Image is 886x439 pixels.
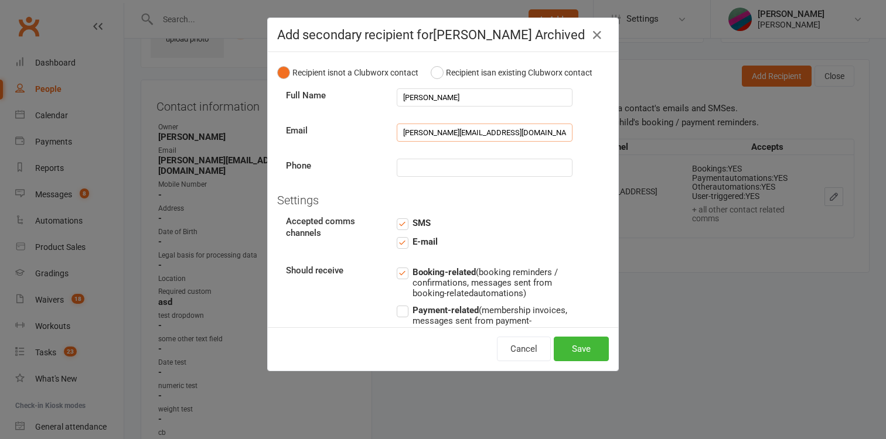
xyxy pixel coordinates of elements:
strong: Payment-related [413,305,479,315]
h4: Settings [277,194,609,207]
strong: Booking-related [413,267,476,277]
button: Cancel [497,337,551,361]
label: Accepted comms channels [277,216,388,239]
button: Recipient isan existing Clubworx contact [431,61,592,84]
button: Recipient isnot a Clubworx contact [277,61,418,84]
h4: Add secondary [277,28,609,42]
label: Email [277,124,388,138]
span: recipient for [PERSON_NAME] Archived [364,28,585,42]
strong: E-mail [413,236,438,247]
span: Recipient is [292,68,333,77]
span: (membership invoices, messages sent from payment-related automations ) [413,303,573,337]
label: Full Name [277,88,388,102]
strong: SMS [413,218,431,228]
label: Phone [277,159,388,173]
span: Recipient is [446,68,487,77]
button: Save [554,337,609,361]
label: Should receive [277,265,388,277]
span: (booking reminders / confirmations, messages sent from booking-related automations ) [413,265,573,299]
